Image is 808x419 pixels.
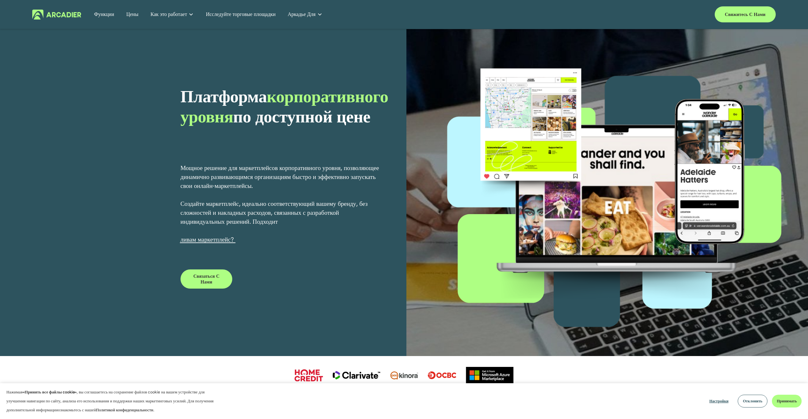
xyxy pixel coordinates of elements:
a: Политикой конфиденциальности [96,407,153,413]
a: Исследуйте торговые площадки [206,10,275,19]
button: Принимать [772,395,802,407]
font: Отклонить [743,399,762,404]
font: корпоративного уровня [181,85,393,127]
iframe: Виджет чата [776,388,808,419]
a: Цены [126,10,138,19]
a: вам маркетплейс? [187,236,234,244]
font: Функции [94,11,114,18]
font: «Принять все файлы cookie» [22,389,77,395]
font: Свяжитесь с нами [725,12,766,17]
font: ознакомьтесь с нашей [58,407,96,413]
img: Аркадье [32,10,81,19]
font: Исследуйте торговые площадки [206,11,275,18]
button: Настройки [704,395,733,407]
a: Функции [94,10,114,19]
a: Свяжитесь с нами [715,6,776,22]
font: Платформа [181,85,267,107]
font: ли [181,236,187,244]
font: Мощное решение для маркетплейсов корпоративного уровня, позволяющее динамично развивающимся орган... [181,164,381,190]
font: , вы соглашаетесь на сохранение файлов cookie на вашем устройстве для улучшения навигации по сайт... [6,389,213,413]
font: по доступной цене [233,105,370,128]
font: Связаться с нами [193,273,219,285]
a: раскрывающийся список папок [150,10,194,19]
a: Связаться с нами [181,269,233,289]
font: Настройки [709,399,728,404]
font: Аркадье Для [288,11,316,18]
font: Нажимая [6,389,22,395]
a: раскрывающийся список папок [288,10,322,19]
font: . [153,407,154,413]
font: Как это работает [150,11,187,18]
button: Отклонить [738,395,767,407]
font: Цены [126,11,138,18]
font: Создайте маркетплейс, идеально соответствующий вашему бренду, без сложностей и накладных расходов... [181,200,369,226]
